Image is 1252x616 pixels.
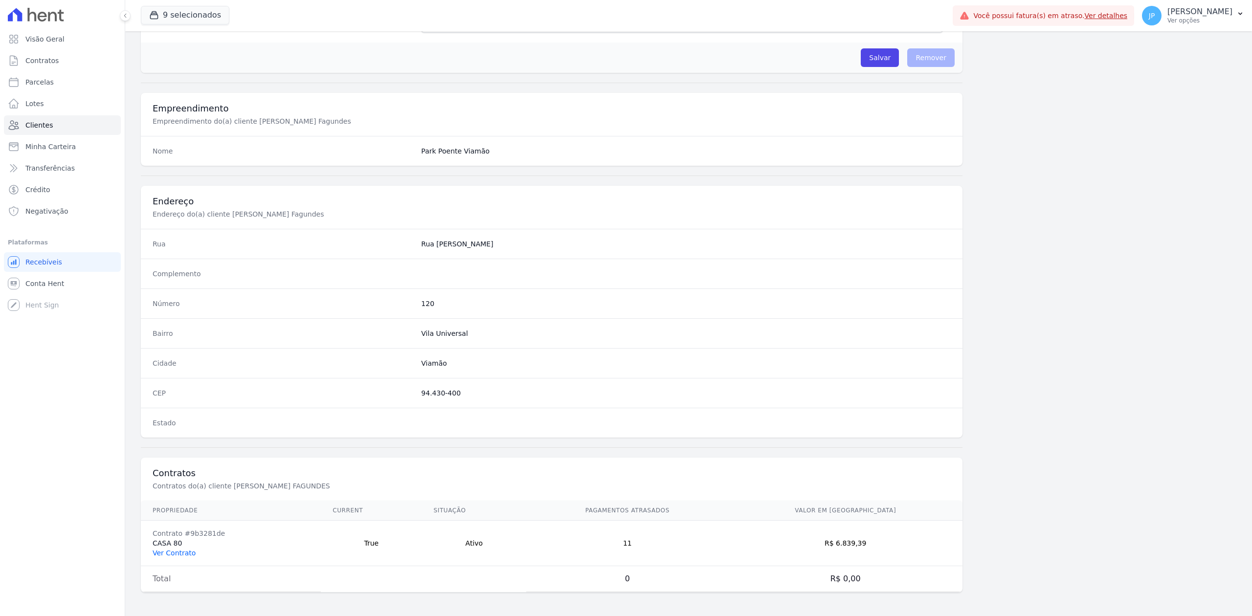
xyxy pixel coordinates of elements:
[4,72,121,92] a: Parcelas
[4,180,121,199] a: Crédito
[153,269,413,279] dt: Complemento
[4,115,121,135] a: Clientes
[1085,12,1128,20] a: Ver detalhes
[153,209,481,219] p: Endereço do(a) cliente [PERSON_NAME] Fagundes
[25,120,53,130] span: Clientes
[25,77,54,87] span: Parcelas
[8,237,117,248] div: Plataformas
[421,146,951,156] dd: Park Poente Viamão
[728,566,962,592] td: R$ 0,00
[422,521,527,566] td: Ativo
[861,48,899,67] input: Salvar
[421,358,951,368] dd: Viamão
[141,6,229,24] button: 9 selecionados
[4,94,121,113] a: Lotes
[526,521,728,566] td: 11
[526,501,728,521] th: Pagamentos Atrasados
[421,239,951,249] dd: Rua [PERSON_NAME]
[153,388,413,398] dt: CEP
[141,566,321,592] td: Total
[1149,12,1155,19] span: JP
[421,388,951,398] dd: 94.430-400
[153,103,951,114] h3: Empreendimento
[25,257,62,267] span: Recebíveis
[4,51,121,70] a: Contratos
[1167,7,1232,17] p: [PERSON_NAME]
[4,274,121,293] a: Conta Hent
[153,528,309,538] div: Contrato #9b3281de
[321,501,422,521] th: Current
[25,142,76,152] span: Minha Carteira
[4,252,121,272] a: Recebíveis
[153,481,481,491] p: Contratos do(a) cliente [PERSON_NAME] FAGUNDES
[25,206,68,216] span: Negativação
[25,56,59,66] span: Contratos
[421,299,951,308] dd: 120
[153,358,413,368] dt: Cidade
[153,196,951,207] h3: Endereço
[153,467,951,479] h3: Contratos
[321,521,422,566] td: True
[25,279,64,288] span: Conta Hent
[4,137,121,156] a: Minha Carteira
[153,116,481,126] p: Empreendimento do(a) cliente [PERSON_NAME] Fagundes
[153,239,413,249] dt: Rua
[907,48,955,67] span: Remover
[422,501,527,521] th: Situação
[153,299,413,308] dt: Número
[973,11,1127,21] span: Você possui fatura(s) em atraso.
[153,329,413,338] dt: Bairro
[4,158,121,178] a: Transferências
[141,501,321,521] th: Propriedade
[1134,2,1252,29] button: JP [PERSON_NAME] Ver opções
[25,185,50,195] span: Crédito
[25,34,65,44] span: Visão Geral
[141,521,321,566] td: CASA 80
[1167,17,1232,24] p: Ver opções
[25,163,75,173] span: Transferências
[526,566,728,592] td: 0
[421,329,951,338] dd: Vila Universal
[728,501,962,521] th: Valor em [GEOGRAPHIC_DATA]
[4,201,121,221] a: Negativação
[153,549,196,557] a: Ver Contrato
[25,99,44,109] span: Lotes
[728,521,962,566] td: R$ 6.839,39
[153,418,413,428] dt: Estado
[4,29,121,49] a: Visão Geral
[153,146,413,156] dt: Nome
